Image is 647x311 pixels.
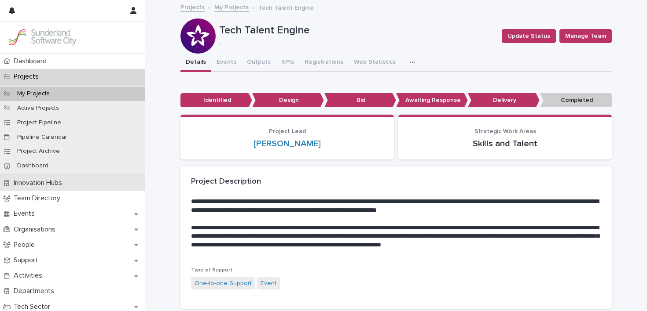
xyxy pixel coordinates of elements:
button: KPIs [276,54,299,72]
button: Manage Team [559,29,612,43]
p: Project Archive [10,148,67,155]
p: Dashboard [10,57,54,65]
button: Update Status [502,29,556,43]
p: Pipeline Calendar [10,134,74,141]
p: Tech Talent Engine [219,24,495,37]
p: Identified [180,93,252,108]
p: Delivery [468,93,540,108]
p: Organisations [10,225,62,234]
p: People [10,241,42,249]
p: Completed [540,93,612,108]
button: Outputs [242,54,276,72]
p: Events [10,210,42,218]
p: Departments [10,287,61,295]
p: Tech Sector [10,303,57,311]
p: My Projects [10,90,57,98]
p: Awaiting Response [396,93,468,108]
p: Support [10,256,45,264]
p: Projects [10,72,46,81]
p: Active Projects [10,105,66,112]
span: Project Lead [269,128,306,134]
p: Dashboard [10,162,55,170]
button: Events [211,54,242,72]
p: Project Pipeline [10,119,68,127]
a: [PERSON_NAME] [254,138,321,149]
p: Team Directory [10,194,67,203]
p: Activities [10,271,49,280]
button: Web Statistics [349,54,401,72]
a: Projects [180,2,205,12]
p: Design [252,93,324,108]
button: Details [180,54,211,72]
p: Innovation Hubs [10,179,69,187]
span: Manage Team [565,32,606,40]
h2: Project Description [191,177,261,187]
p: Tech Talent Engine [258,2,314,12]
span: Strategic Work Areas [474,128,536,134]
p: Skills and Talent [409,138,601,149]
a: One-to-one Support [195,279,252,288]
a: My Projects [214,2,249,12]
img: Kay6KQejSz2FjblR6DWv [7,29,77,46]
p: Bid [324,93,396,108]
a: Event [261,279,276,288]
p: - [219,40,491,48]
span: Type of Support [191,268,232,273]
span: Update Status [507,32,550,40]
button: Registrations [299,54,349,72]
